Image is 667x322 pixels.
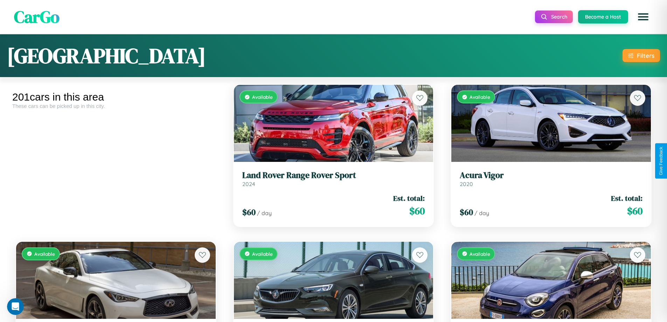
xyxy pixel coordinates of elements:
span: 2024 [242,180,255,187]
span: 2020 [460,180,473,187]
span: Available [252,251,273,257]
h3: Acura Vigor [460,170,642,180]
div: 201 cars in this area [12,91,220,103]
a: Land Rover Range Rover Sport2024 [242,170,425,187]
span: / day [474,210,489,217]
button: Open menu [633,7,653,27]
span: Est. total: [393,193,425,203]
div: Give Feedback [659,147,663,175]
span: Est. total: [611,193,642,203]
span: $ 60 [460,206,473,218]
span: Available [252,94,273,100]
button: Become a Host [578,10,628,23]
span: $ 60 [627,204,642,218]
span: $ 60 [242,206,256,218]
button: Filters [623,49,660,62]
h1: [GEOGRAPHIC_DATA] [7,41,206,70]
a: Acura Vigor2020 [460,170,642,187]
span: Available [470,251,490,257]
div: Filters [637,52,654,59]
iframe: Intercom live chat [7,298,24,315]
button: Search [535,11,573,23]
span: Search [551,14,567,20]
span: / day [257,210,272,217]
span: Available [34,251,55,257]
div: These cars can be picked up in this city. [12,103,220,109]
span: Available [470,94,490,100]
h3: Land Rover Range Rover Sport [242,170,425,180]
span: CarGo [14,5,60,28]
span: $ 60 [409,204,425,218]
